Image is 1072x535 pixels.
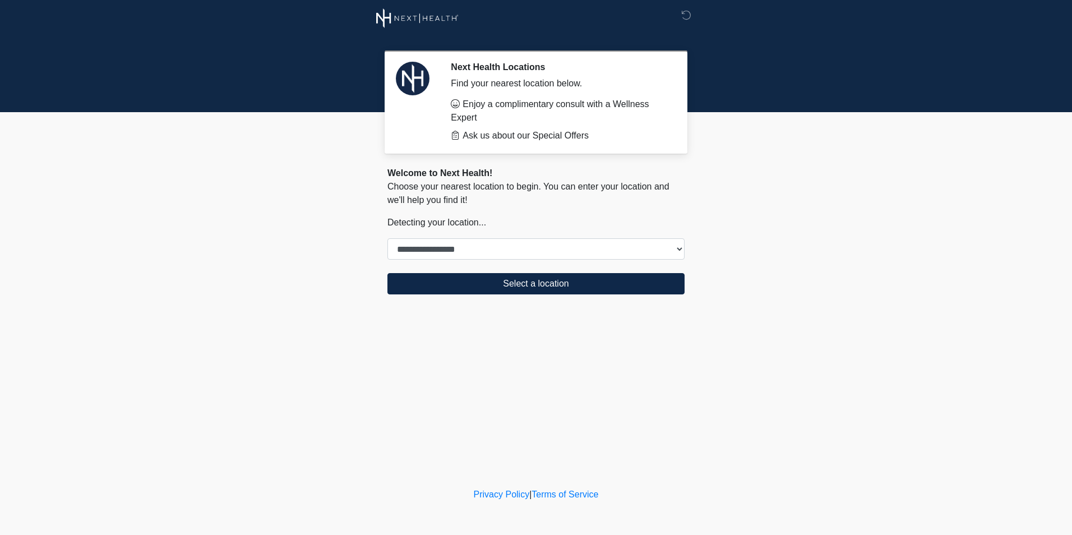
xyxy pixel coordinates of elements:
div: Find your nearest location below. [451,77,668,90]
div: Welcome to Next Health! [387,167,685,180]
img: Agent Avatar [396,62,429,95]
h2: Next Health Locations [451,62,668,72]
li: Enjoy a complimentary consult with a Wellness Expert [451,98,668,124]
img: Next Health Wellness Logo [376,8,459,28]
a: Terms of Service [532,490,598,499]
li: Ask us about our Special Offers [451,129,668,142]
a: Privacy Policy [474,490,530,499]
span: Detecting your location... [387,218,486,227]
span: Choose your nearest location to begin. You can enter your location and we'll help you find it! [387,182,669,205]
a: | [529,490,532,499]
button: Select a location [387,273,685,294]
